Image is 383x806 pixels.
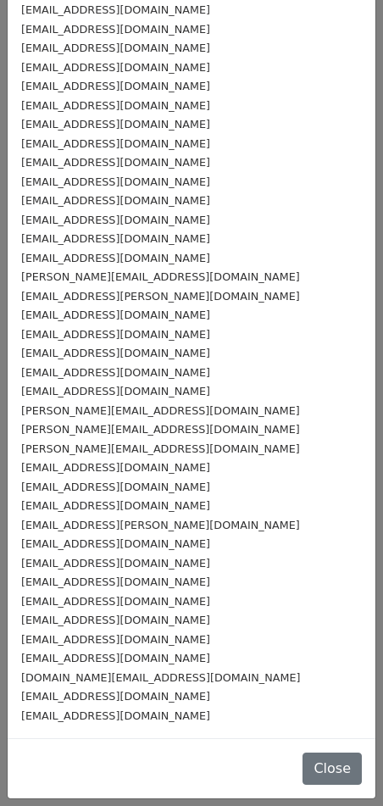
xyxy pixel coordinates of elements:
[21,652,210,664] small: [EMAIL_ADDRESS][DOMAIN_NAME]
[21,385,210,397] small: [EMAIL_ADDRESS][DOMAIN_NAME]
[21,42,210,54] small: [EMAIL_ADDRESS][DOMAIN_NAME]
[21,80,210,92] small: [EMAIL_ADDRESS][DOMAIN_NAME]
[21,252,210,264] small: [EMAIL_ADDRESS][DOMAIN_NAME]
[21,499,210,512] small: [EMAIL_ADDRESS][DOMAIN_NAME]
[21,595,210,608] small: [EMAIL_ADDRESS][DOMAIN_NAME]
[21,404,300,417] small: [PERSON_NAME][EMAIL_ADDRESS][DOMAIN_NAME]
[21,137,210,150] small: [EMAIL_ADDRESS][DOMAIN_NAME]
[21,690,210,703] small: [EMAIL_ADDRESS][DOMAIN_NAME]
[21,537,210,550] small: [EMAIL_ADDRESS][DOMAIN_NAME]
[21,328,210,341] small: [EMAIL_ADDRESS][DOMAIN_NAME]
[298,725,383,806] div: Widget de chat
[21,366,210,379] small: [EMAIL_ADDRESS][DOMAIN_NAME]
[21,156,210,169] small: [EMAIL_ADDRESS][DOMAIN_NAME]
[21,347,210,359] small: [EMAIL_ADDRESS][DOMAIN_NAME]
[21,461,210,474] small: [EMAIL_ADDRESS][DOMAIN_NAME]
[21,61,210,74] small: [EMAIL_ADDRESS][DOMAIN_NAME]
[21,290,300,303] small: [EMAIL_ADDRESS][PERSON_NAME][DOMAIN_NAME]
[21,709,210,722] small: [EMAIL_ADDRESS][DOMAIN_NAME]
[21,575,210,588] small: [EMAIL_ADDRESS][DOMAIN_NAME]
[21,481,210,493] small: [EMAIL_ADDRESS][DOMAIN_NAME]
[21,633,210,646] small: [EMAIL_ADDRESS][DOMAIN_NAME]
[21,214,210,226] small: [EMAIL_ADDRESS][DOMAIN_NAME]
[21,232,210,245] small: [EMAIL_ADDRESS][DOMAIN_NAME]
[21,557,210,570] small: [EMAIL_ADDRESS][DOMAIN_NAME]
[21,3,210,16] small: [EMAIL_ADDRESS][DOMAIN_NAME]
[21,118,210,131] small: [EMAIL_ADDRESS][DOMAIN_NAME]
[21,309,210,321] small: [EMAIL_ADDRESS][DOMAIN_NAME]
[21,671,300,684] small: [DOMAIN_NAME][EMAIL_ADDRESS][DOMAIN_NAME]
[21,175,210,188] small: [EMAIL_ADDRESS][DOMAIN_NAME]
[21,614,210,626] small: [EMAIL_ADDRESS][DOMAIN_NAME]
[21,519,300,531] small: [EMAIL_ADDRESS][PERSON_NAME][DOMAIN_NAME]
[21,270,300,283] small: [PERSON_NAME][EMAIL_ADDRESS][DOMAIN_NAME]
[21,194,210,207] small: [EMAIL_ADDRESS][DOMAIN_NAME]
[21,23,210,36] small: [EMAIL_ADDRESS][DOMAIN_NAME]
[21,99,210,112] small: [EMAIL_ADDRESS][DOMAIN_NAME]
[298,725,383,806] iframe: Chat Widget
[21,423,300,436] small: [PERSON_NAME][EMAIL_ADDRESS][DOMAIN_NAME]
[21,442,300,455] small: [PERSON_NAME][EMAIL_ADDRESS][DOMAIN_NAME]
